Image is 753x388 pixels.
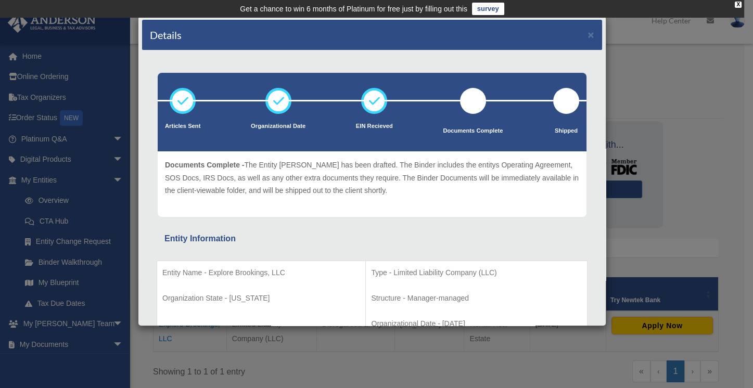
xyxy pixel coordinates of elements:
div: Entity Information [164,231,580,246]
p: EIN Recieved [356,121,393,132]
p: Articles Sent [165,121,200,132]
div: Get a chance to win 6 months of Platinum for free just by filling out this [240,3,467,15]
p: Organization State - [US_STATE] [162,292,360,305]
span: Documents Complete - [165,161,244,169]
p: Structure - Manager-managed [371,292,582,305]
p: Shipped [553,126,579,136]
div: close [735,2,742,8]
h4: Details [150,28,182,42]
p: Type - Limited Liability Company (LLC) [371,266,582,279]
a: survey [472,3,504,15]
p: Documents Complete [443,126,503,136]
p: Organizational Date [251,121,305,132]
button: × [588,29,594,40]
p: Entity Name - Explore Brookings, LLC [162,266,360,279]
p: The Entity [PERSON_NAME] has been drafted. The Binder includes the entitys Operating Agreement, S... [165,159,579,197]
p: Organizational Date - [DATE] [371,317,582,330]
